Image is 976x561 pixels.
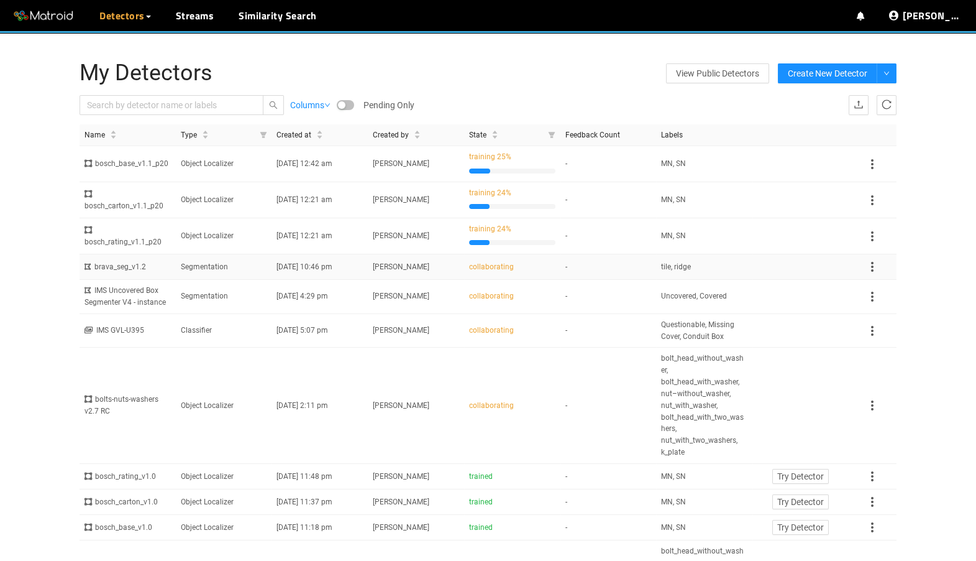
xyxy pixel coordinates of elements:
div: collaborating [469,325,555,336]
span: filter [255,124,272,146]
td: Object Localizer [176,348,272,464]
span: MN, SN [661,522,686,534]
td: - [560,515,657,540]
div: bosch_base_v1.0 [84,522,171,534]
span: caret-up [110,129,117,136]
div: training 24% [469,187,555,199]
span: Created by [373,129,409,141]
span: [DATE] 11:18 pm [276,523,332,532]
span: Name [84,129,105,141]
a: Similarity Search [239,8,317,23]
span: caret-up [414,129,421,136]
span: State [469,129,486,141]
div: IMS GVL-U395 [84,325,171,336]
th: Labels [656,124,752,147]
span: caret-down [491,134,498,141]
span: MN, SN [661,230,686,242]
span: [PERSON_NAME] [373,292,429,300]
img: Matroid logo [12,7,75,25]
button: Try Detector [772,520,829,535]
span: down [324,102,331,108]
span: tile, ridge [661,261,691,273]
div: collaborating [469,290,555,302]
a: View Public Detectors [666,63,769,83]
span: [DATE] 2:11 pm [276,401,328,410]
a: Columns [290,98,331,112]
div: trained [469,496,555,508]
div: brava_seg_v1.2 [84,261,171,273]
span: down [883,70,890,78]
button: down [877,63,896,83]
button: upload [849,95,869,115]
span: bolt_head_without_washer, bolt_head_with_washer, nut–without_washer, nut_with_washer, bolt_head_w... [661,353,747,458]
span: [PERSON_NAME] [373,472,429,481]
span: [PERSON_NAME] [373,262,429,271]
span: [PERSON_NAME] [373,401,429,410]
span: [DATE] 11:48 pm [276,472,332,481]
div: training 25% [469,151,555,163]
td: - [560,489,657,515]
span: filter [548,131,555,139]
span: [PERSON_NAME] [373,498,429,506]
span: [DATE] 12:21 am [276,195,332,204]
span: [PERSON_NAME] [373,195,429,204]
span: caret-up [202,129,209,136]
span: caret-up [316,129,323,136]
td: - [560,464,657,489]
td: - [560,280,657,314]
span: Created at [276,129,311,141]
div: bosch_base_v1.1_p20 [84,158,171,170]
span: caret-down [202,134,209,141]
span: filter [260,131,267,139]
span: Create New Detector [788,67,867,80]
span: [DATE] 4:29 pm [276,292,328,300]
span: MN, SN [661,158,686,170]
td: Object Localizer [176,515,272,540]
button: Create New Detector [778,63,877,83]
span: Uncovered, Covered [661,290,727,302]
span: [PERSON_NAME] [373,326,429,335]
div: trained [469,522,555,534]
div: bosch_rating_v1.1_p20 [84,225,171,248]
td: Classifier [176,314,272,348]
span: caret-down [110,134,117,141]
td: Segmentation [176,254,272,280]
td: Object Localizer [176,464,272,489]
span: Try Detector [777,495,824,509]
a: Streams [176,8,214,23]
td: - [560,314,657,348]
span: [DATE] 12:21 am [276,231,332,240]
span: filter [543,124,560,146]
div: bosch_carton_v1.0 [84,496,171,508]
h1: My Detectors [80,61,624,86]
td: - [560,254,657,280]
div: IMS Uncovered Box Segmenter V4 - instance [84,285,171,308]
span: MN, SN [661,471,686,483]
div: training 24% [469,223,555,235]
span: [DATE] 10:46 pm [276,262,332,271]
td: - [560,182,657,218]
td: Object Localizer [176,218,272,254]
span: Type [181,129,197,141]
span: Detectors [99,8,145,23]
div: collaborating [469,400,555,412]
div: bosch_rating_v1.0 [84,471,171,483]
span: [PERSON_NAME] [373,523,429,532]
span: View Public Detectors [676,64,759,83]
button: reload [877,95,896,115]
td: Object Localizer [176,146,272,182]
span: caret-down [414,134,421,141]
td: Object Localizer [176,182,272,218]
button: Try Detector [772,494,829,509]
input: Search by detector name or labels [87,98,244,112]
span: [DATE] 12:42 am [276,159,332,168]
td: Segmentation [176,280,272,314]
span: Try Detector [777,470,824,483]
div: collaborating [469,261,555,273]
span: [DATE] 5:07 pm [276,326,328,335]
span: upload [854,100,864,111]
span: caret-down [316,134,323,141]
td: - [560,218,657,254]
td: Object Localizer [176,489,272,515]
div: bosch_carton_v1.1_p20 [84,188,171,212]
